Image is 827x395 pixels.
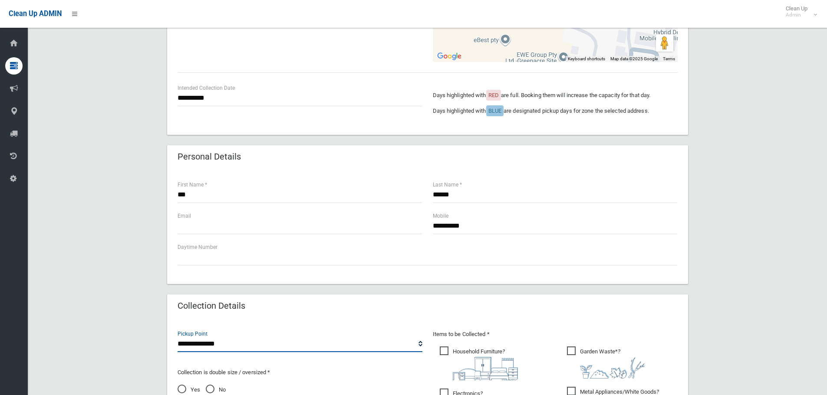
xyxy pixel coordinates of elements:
span: RED [488,92,499,98]
span: No [206,385,226,395]
span: BLUE [488,108,501,114]
span: Clean Up [781,5,816,18]
button: Keyboard shortcuts [568,56,605,62]
a: Terms (opens in new tab) [663,56,675,61]
p: Items to be Collected * [433,329,678,340]
small: Admin [786,12,807,18]
img: aa9efdbe659d29b613fca23ba79d85cb.png [453,357,518,380]
span: Household Furniture [440,346,518,380]
header: Collection Details [167,297,256,314]
p: Days highlighted with are full. Booking them will increase the capacity for that day. [433,90,678,101]
img: 4fd8a5c772b2c999c83690221e5242e0.png [580,357,645,379]
a: Open this area in Google Maps (opens a new window) [435,51,464,62]
i: ? [453,348,518,380]
span: Map data ©2025 Google [610,56,658,61]
button: Drag Pegman onto the map to open Street View [656,34,673,52]
span: Clean Up ADMIN [9,10,62,18]
header: Personal Details [167,148,251,165]
i: ? [580,348,645,379]
p: Collection is double size / oversized * [178,367,422,378]
span: Garden Waste* [567,346,645,379]
span: Yes [178,385,200,395]
img: Google [435,51,464,62]
p: Days highlighted with are designated pickup days for zone the selected address. [433,106,678,116]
